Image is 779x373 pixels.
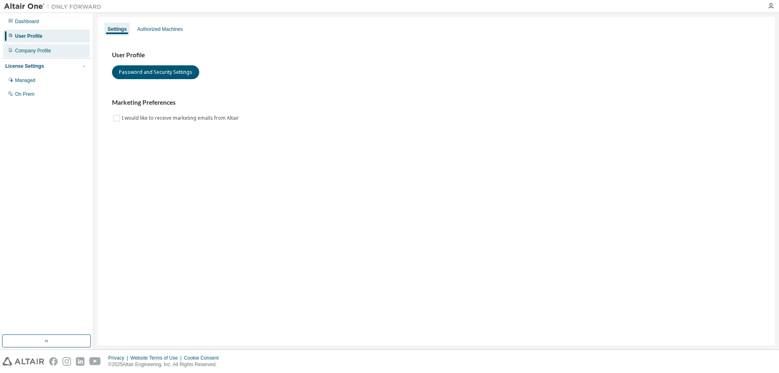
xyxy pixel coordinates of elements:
div: On Prem [15,91,34,97]
h3: Marketing Preferences [112,99,760,107]
img: youtube.svg [89,357,101,366]
div: Managed [15,77,35,84]
div: Settings [108,26,127,32]
div: Dashboard [15,18,39,25]
p: © 2025 Altair Engineering, Inc. All Rights Reserved. [108,361,224,368]
img: altair_logo.svg [2,357,44,366]
img: instagram.svg [62,357,71,366]
h3: User Profile [112,51,760,59]
img: linkedin.svg [76,357,84,366]
div: Cookie Consent [184,355,223,361]
div: License Settings [5,63,44,69]
img: Altair One [4,2,105,11]
div: Authorized Machines [137,26,183,32]
img: facebook.svg [49,357,58,366]
label: I would like to receive marketing emails from Altair [122,113,241,123]
div: Website Terms of Use [130,355,184,361]
button: Password and Security Settings [112,65,199,79]
div: Privacy [108,355,130,361]
div: Company Profile [15,47,51,54]
div: User Profile [15,33,42,39]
